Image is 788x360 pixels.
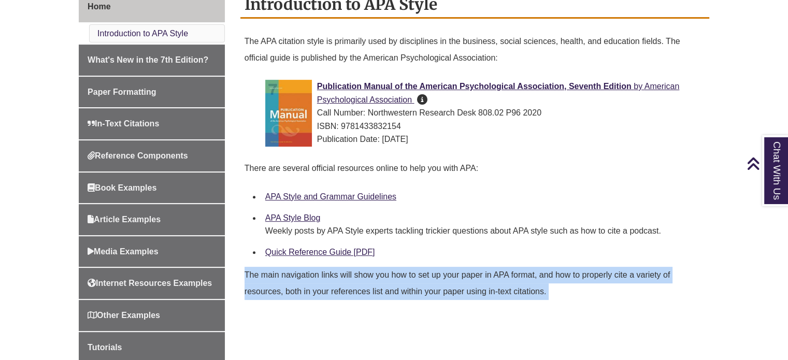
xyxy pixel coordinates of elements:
[88,151,188,160] span: Reference Components
[79,45,225,76] a: What's New in the 7th Edition?
[88,279,212,287] span: Internet Resources Examples
[79,108,225,139] a: In-Text Citations
[265,192,396,201] a: APA Style and Grammar Guidelines
[88,88,156,96] span: Paper Formatting
[79,172,225,204] a: Book Examples
[265,225,701,237] div: Weekly posts by APA Style experts tackling trickier questions about APA style such as how to cite...
[88,2,110,11] span: Home
[88,215,161,224] span: Article Examples
[88,247,159,256] span: Media Examples
[88,183,156,192] span: Book Examples
[79,140,225,171] a: Reference Components
[317,82,632,91] span: Publication Manual of the American Psychological Association, Seventh Edition
[747,156,785,170] a: Back to Top
[245,29,705,70] p: The APA citation style is primarily used by disciplines in the business, social sciences, health,...
[88,311,160,320] span: Other Examples
[79,77,225,108] a: Paper Formatting
[317,82,679,104] span: American Psychological Association
[88,343,122,352] span: Tutorials
[265,133,701,146] div: Publication Date: [DATE]
[79,300,225,331] a: Other Examples
[265,213,320,222] a: APA Style Blog
[245,156,705,181] p: There are several official resources online to help you with APA:
[79,236,225,267] a: Media Examples
[634,82,642,91] span: by
[265,248,375,256] a: Quick Reference Guide [PDF]
[79,268,225,299] a: Internet Resources Examples
[317,82,679,104] a: Publication Manual of the American Psychological Association, Seventh Edition by American Psychol...
[88,55,208,64] span: What's New in the 7th Edition?
[265,120,701,133] div: ISBN: 9781433832154
[97,29,188,38] a: Introduction to APA Style
[245,263,705,304] p: The main navigation links will show you how to set up your paper in APA format, and how to proper...
[79,204,225,235] a: Article Examples
[265,106,701,120] div: Call Number: Northwestern Research Desk 808.02 P96 2020
[88,119,159,128] span: In-Text Citations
